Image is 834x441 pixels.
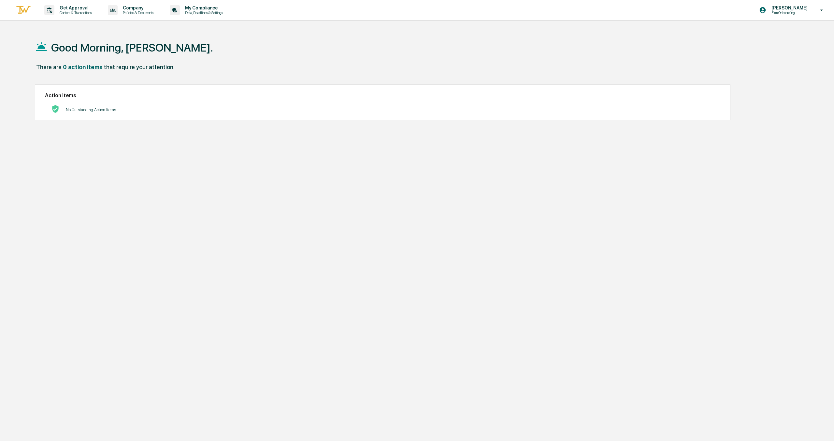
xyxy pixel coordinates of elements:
[36,64,62,70] div: There are
[51,105,59,113] img: No Actions logo
[766,5,811,10] p: [PERSON_NAME]
[118,5,157,10] p: Company
[180,10,226,15] p: Data, Deadlines & Settings
[51,41,213,54] h1: Good Morning, [PERSON_NAME].
[54,5,95,10] p: Get Approval
[104,64,175,70] div: that require your attention.
[63,64,103,70] div: 0 action items
[54,10,95,15] p: Content & Transactions
[180,5,226,10] p: My Compliance
[16,5,31,16] img: logo
[118,10,157,15] p: Policies & Documents
[66,107,116,112] p: No Outstanding Action Items
[45,92,721,99] h2: Action Items
[766,10,811,15] p: Firm Onboarding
